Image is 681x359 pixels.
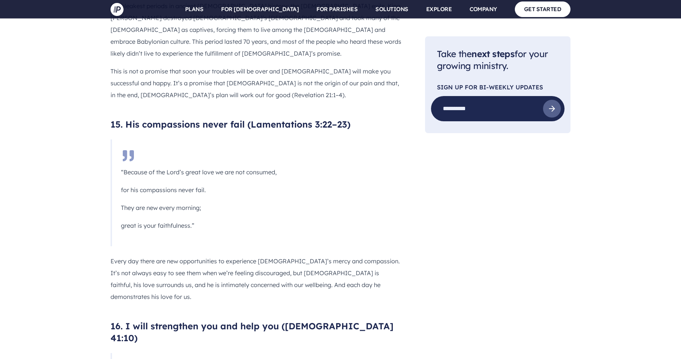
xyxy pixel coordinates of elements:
[111,255,401,303] p: Every day there are new opportunities to experience [DEMOGRAPHIC_DATA]’s mercy and compassion. It...
[437,48,548,72] span: Take the for your growing ministry.
[111,119,401,131] h3: 15. His compassions never fail (Lamentations 3:22–23)
[121,166,315,178] p: “Because of the Lord’s great love we are not consumed,
[121,220,315,231] p: great is your faithfulness.”
[437,85,559,90] p: SIGN UP FOR Bi-Weekly Updates
[111,65,401,101] p: This is not a promise that soon your troubles will be over and [DEMOGRAPHIC_DATA] will make you s...
[111,320,401,344] h3: 16. I will strengthen you and help you ([DEMOGRAPHIC_DATA] 41:10)
[471,48,514,59] span: next steps
[515,1,571,17] a: GET STARTED
[121,202,315,214] p: They are new every morning;
[121,184,315,196] p: for his compassions never fail.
